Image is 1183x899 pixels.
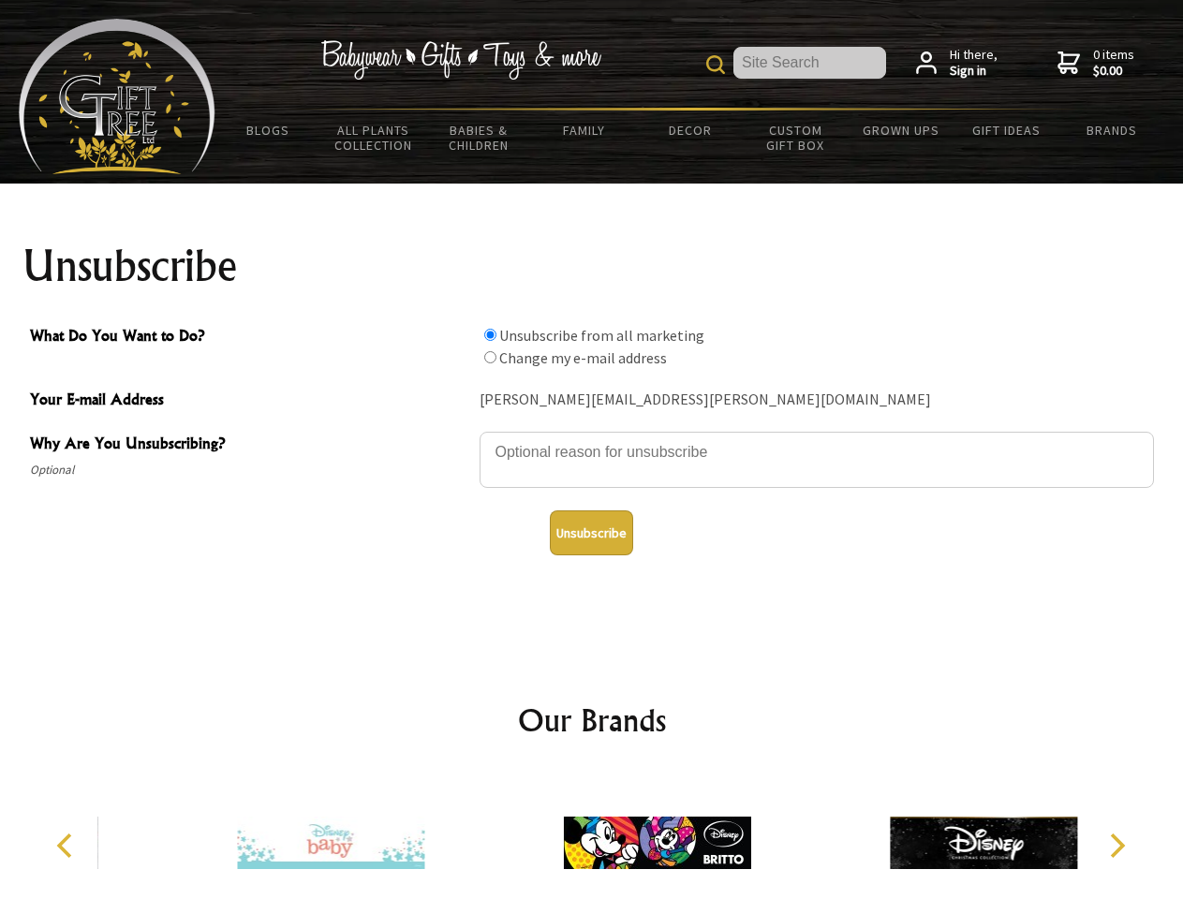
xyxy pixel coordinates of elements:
[47,825,88,866] button: Previous
[733,47,886,79] input: Site Search
[532,111,638,150] a: Family
[30,432,470,459] span: Why Are You Unsubscribing?
[30,388,470,415] span: Your E-mail Address
[37,698,1146,743] h2: Our Brands
[743,111,849,165] a: Custom Gift Box
[484,351,496,363] input: What Do You Want to Do?
[215,111,321,150] a: BLOGS
[637,111,743,150] a: Decor
[484,329,496,341] input: What Do You Want to Do?
[950,63,998,80] strong: Sign in
[1093,46,1134,80] span: 0 items
[706,55,725,74] img: product search
[321,111,427,165] a: All Plants Collection
[1059,111,1165,150] a: Brands
[499,348,667,367] label: Change my e-mail address
[1093,63,1134,80] strong: $0.00
[480,386,1154,415] div: [PERSON_NAME][EMAIL_ADDRESS][PERSON_NAME][DOMAIN_NAME]
[1057,47,1134,80] a: 0 items$0.00
[499,326,704,345] label: Unsubscribe from all marketing
[480,432,1154,488] textarea: Why Are You Unsubscribing?
[950,47,998,80] span: Hi there,
[30,324,470,351] span: What Do You Want to Do?
[1096,825,1137,866] button: Next
[19,19,215,174] img: Babyware - Gifts - Toys and more...
[320,40,601,80] img: Babywear - Gifts - Toys & more
[30,459,470,481] span: Optional
[550,510,633,555] button: Unsubscribe
[848,111,954,150] a: Grown Ups
[916,47,998,80] a: Hi there,Sign in
[954,111,1059,150] a: Gift Ideas
[22,243,1161,288] h1: Unsubscribe
[426,111,532,165] a: Babies & Children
